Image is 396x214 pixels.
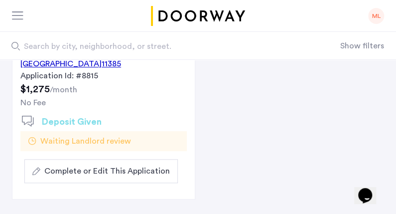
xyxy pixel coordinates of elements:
[24,159,178,183] button: button
[354,174,386,204] iframe: chat widget
[20,70,187,82] div: Application Id: #8815
[24,40,296,52] span: Search by city, neighborhood, or street.
[40,135,131,147] span: Waiting Landlord review
[50,86,77,94] sub: /month
[44,165,170,177] span: Complete or Edit This Application
[42,115,102,129] h2: Deposit Given
[20,99,46,107] span: No Fee
[149,6,247,26] a: Cazamio logo
[20,84,50,94] span: $1,275
[149,6,247,26] img: logo
[340,40,384,52] button: Show or hide filters
[368,8,384,24] div: ML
